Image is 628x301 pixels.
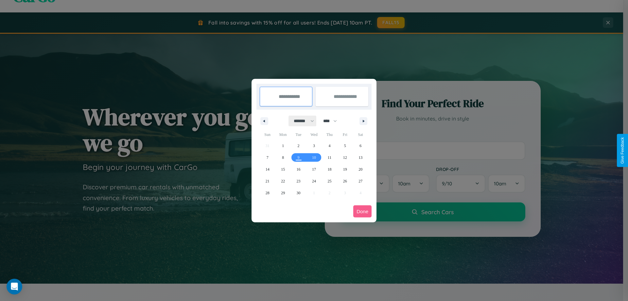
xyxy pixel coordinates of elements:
span: Sun [260,129,275,140]
span: 2 [298,140,300,152]
button: 30 [291,187,306,199]
div: Give Feedback [620,137,625,164]
span: 28 [266,187,270,199]
span: 11 [328,152,332,163]
span: 6 [359,140,361,152]
button: 15 [275,163,290,175]
span: Mon [275,129,290,140]
button: 25 [322,175,337,187]
span: Fri [337,129,353,140]
span: 19 [343,163,347,175]
span: Tue [291,129,306,140]
span: 20 [358,163,362,175]
button: 6 [353,140,368,152]
span: 10 [312,152,316,163]
button: 8 [275,152,290,163]
span: Wed [306,129,322,140]
span: 13 [358,152,362,163]
button: 18 [322,163,337,175]
button: 20 [353,163,368,175]
span: 12 [343,152,347,163]
span: 7 [267,152,269,163]
span: 22 [281,175,285,187]
span: 16 [297,163,301,175]
span: 17 [312,163,316,175]
button: 22 [275,175,290,187]
button: 10 [306,152,322,163]
button: 4 [322,140,337,152]
button: 23 [291,175,306,187]
span: 23 [297,175,301,187]
button: 17 [306,163,322,175]
span: 4 [328,140,330,152]
span: Thu [322,129,337,140]
button: 9 [291,152,306,163]
button: 27 [353,175,368,187]
span: 26 [343,175,347,187]
span: 21 [266,175,270,187]
span: 8 [282,152,284,163]
div: Open Intercom Messenger [7,279,22,294]
span: 9 [298,152,300,163]
button: 7 [260,152,275,163]
span: 29 [281,187,285,199]
button: 2 [291,140,306,152]
button: 3 [306,140,322,152]
span: Sat [353,129,368,140]
button: 16 [291,163,306,175]
button: 19 [337,163,353,175]
span: 30 [297,187,301,199]
button: Done [353,205,372,217]
span: 1 [282,140,284,152]
span: 25 [327,175,331,187]
button: 24 [306,175,322,187]
button: 26 [337,175,353,187]
span: 14 [266,163,270,175]
span: 27 [358,175,362,187]
button: 1 [275,140,290,152]
button: 14 [260,163,275,175]
span: 18 [327,163,331,175]
button: 21 [260,175,275,187]
span: 3 [313,140,315,152]
button: 11 [322,152,337,163]
button: 13 [353,152,368,163]
button: 12 [337,152,353,163]
button: 28 [260,187,275,199]
span: 5 [344,140,346,152]
span: 24 [312,175,316,187]
button: 5 [337,140,353,152]
span: 15 [281,163,285,175]
button: 29 [275,187,290,199]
